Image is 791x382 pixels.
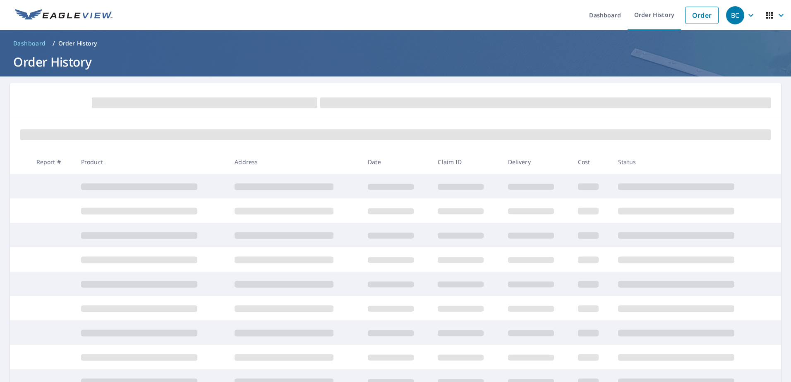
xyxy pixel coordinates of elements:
th: Cost [571,150,611,174]
a: Dashboard [10,37,49,50]
a: Order [685,7,719,24]
div: BC [726,6,744,24]
th: Report # [30,150,74,174]
th: Claim ID [431,150,501,174]
p: Order History [58,39,97,48]
img: EV Logo [15,9,113,21]
nav: breadcrumb [10,37,781,50]
th: Address [228,150,361,174]
th: Date [361,150,431,174]
th: Product [74,150,228,174]
li: / [53,38,55,48]
th: Delivery [501,150,571,174]
h1: Order History [10,53,781,70]
th: Status [611,150,765,174]
span: Dashboard [13,39,46,48]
